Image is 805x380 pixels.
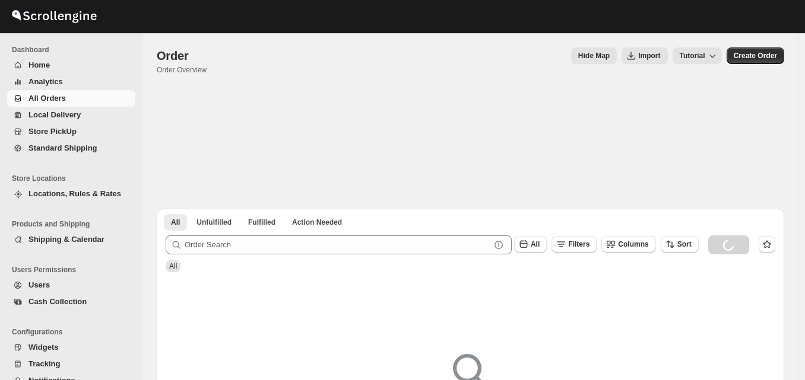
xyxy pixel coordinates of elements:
[7,57,135,74] button: Home
[7,186,135,202] button: Locations, Rules & Rates
[157,65,207,75] p: Order Overview
[285,214,349,231] button: ActionNeeded
[7,231,135,248] button: Shipping & Calendar
[638,51,660,60] span: Import
[171,218,180,227] span: All
[7,356,135,372] button: Tracking
[28,143,97,152] span: Standard Shipping
[7,74,135,90] button: Analytics
[568,240,590,248] span: Filters
[680,52,705,60] span: Tutorial
[661,236,699,253] button: Sort
[28,280,50,289] span: Users
[157,49,188,62] span: Order
[12,45,137,55] span: Dashboard
[28,359,60,368] span: Tracking
[292,218,342,227] span: Action Needed
[601,236,655,253] button: Columns
[727,47,784,64] button: Create custom order
[578,51,610,60] span: Hide Map
[571,47,617,64] button: Map action label
[28,110,81,119] span: Local Delivery
[28,297,87,306] span: Cash Collection
[189,214,239,231] button: Unfulfilled
[531,240,540,248] span: All
[28,60,50,69] span: Home
[28,94,66,103] span: All Orders
[552,236,597,253] button: Filters
[7,277,135,293] button: Users
[12,219,137,229] span: Products and Shipping
[673,47,722,64] button: Tutorial
[28,343,58,352] span: Widgets
[734,51,777,60] span: Create Order
[7,339,135,356] button: Widgets
[28,189,121,198] span: Locations, Rules & Rates
[185,235,490,254] input: Order Search
[169,262,177,270] span: All
[28,77,63,86] span: Analytics
[248,218,275,227] span: Fulfilled
[622,47,667,64] button: Import
[677,240,692,248] span: Sort
[7,90,135,107] button: All Orders
[241,214,283,231] button: Fulfilled
[514,236,547,253] button: All
[28,235,104,244] span: Shipping & Calendar
[197,218,232,227] span: Unfulfilled
[12,265,137,274] span: Users Permissions
[7,293,135,310] button: Cash Collection
[12,174,137,183] span: Store Locations
[12,327,137,337] span: Configurations
[164,214,187,231] button: All
[618,240,648,248] span: Columns
[28,127,77,136] span: Store PickUp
